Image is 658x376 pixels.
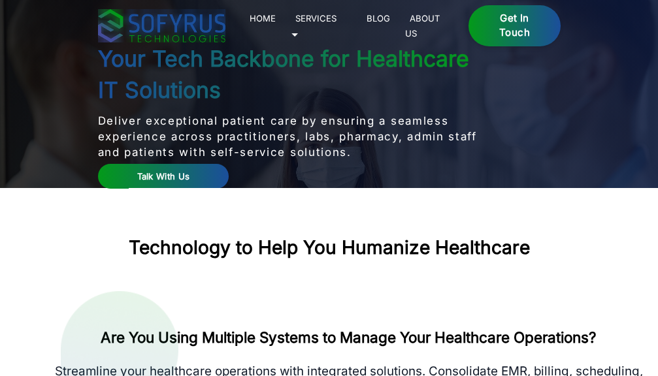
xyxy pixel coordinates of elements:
[98,113,484,160] p: Deliver exceptional patient care by ensuring a seamless experience across practitioners, labs, ph...
[98,164,229,189] a: Talk With Us
[245,10,281,26] a: Home
[291,10,337,40] a: Services 🞃
[98,9,225,42] img: sofyrus
[49,328,648,347] h2: Are You Using Multiple Systems to Manage Your Healthcare Operations?
[405,10,440,40] a: About Us
[129,237,530,259] h2: Technology to Help You Humanize Healthcare
[469,5,560,47] a: Get in Touch
[362,10,395,26] a: Blog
